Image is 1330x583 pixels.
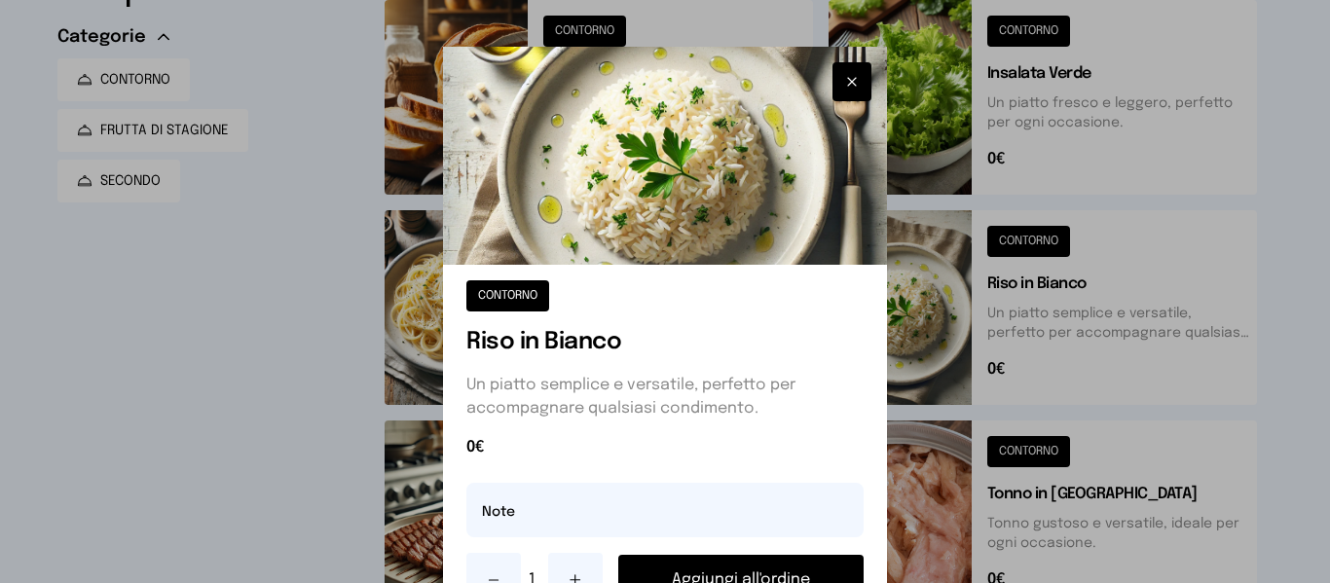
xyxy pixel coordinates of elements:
p: Un piatto semplice e versatile, perfetto per accompagnare qualsiasi condimento. [466,374,863,420]
h1: Riso in Bianco [466,327,863,358]
span: 0€ [466,436,863,459]
img: Riso in Bianco [443,47,886,265]
button: CONTORNO [466,280,549,311]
